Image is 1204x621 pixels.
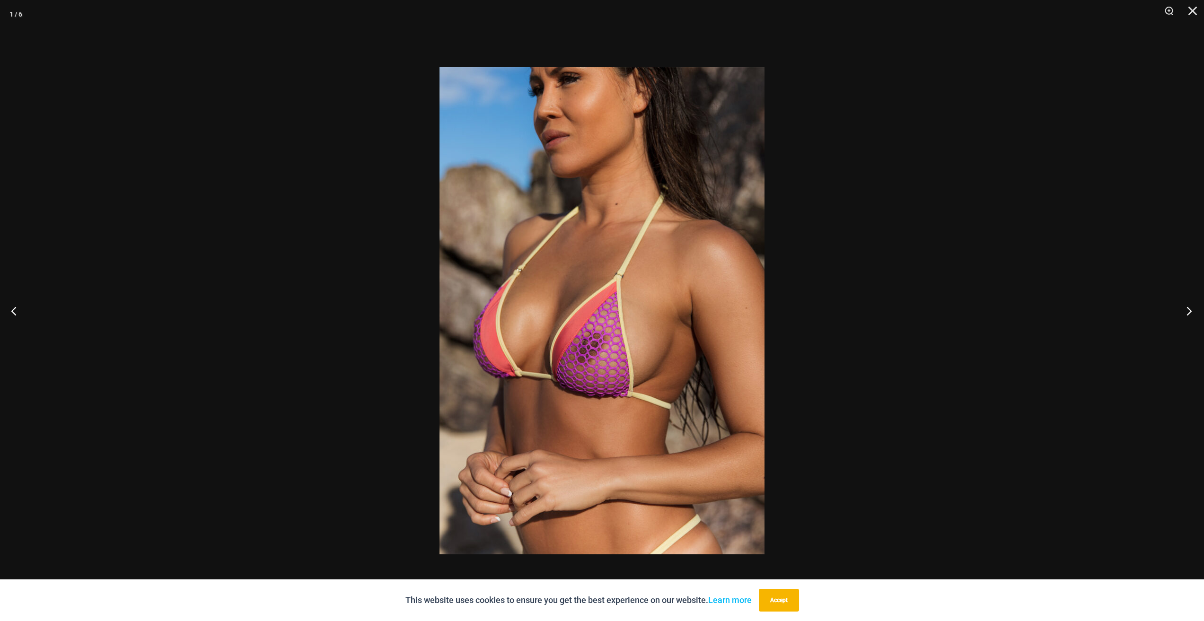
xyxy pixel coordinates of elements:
[708,595,752,605] a: Learn more
[1169,287,1204,334] button: Next
[405,593,752,607] p: This website uses cookies to ensure you get the best experience on our website.
[759,589,799,612] button: Accept
[439,67,765,554] img: That Summer Heat Wave 3063 Tri Top 01
[9,7,22,21] div: 1 / 6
